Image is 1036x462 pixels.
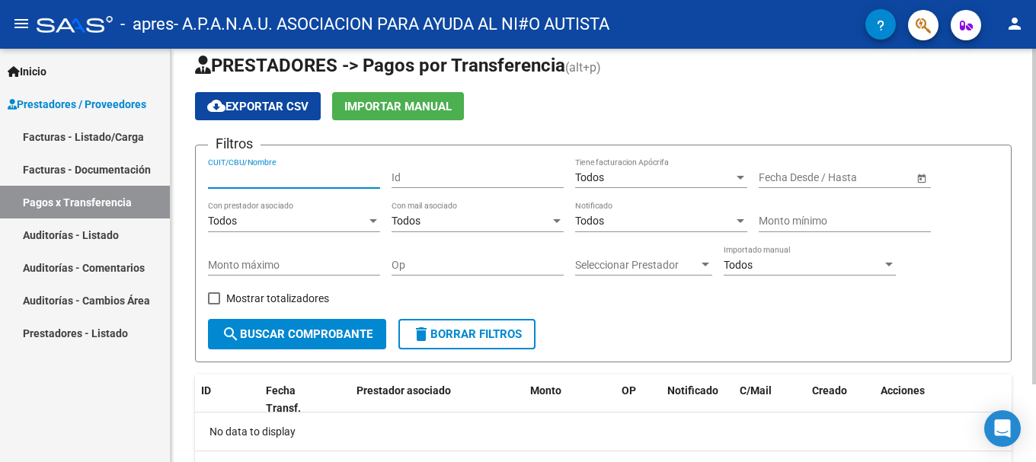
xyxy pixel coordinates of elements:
input: Fecha fin [827,171,902,184]
datatable-header-cell: Creado [806,374,875,425]
button: Open calendar [913,170,929,186]
datatable-header-cell: Fecha Transf. [260,374,328,425]
span: Mostrar totalizadores [226,289,329,307]
span: Inicio [8,63,46,80]
span: - apres [120,8,174,41]
span: Todos [392,215,420,227]
span: Todos [575,215,604,227]
span: Todos [724,259,753,271]
span: (alt+p) [565,60,601,75]
span: PRESTADORES -> Pagos por Transferencia [195,55,565,76]
datatable-header-cell: C/Mail [734,374,806,425]
span: OP [622,384,636,397]
span: Monto [530,384,561,397]
span: Seleccionar Prestador [575,259,699,272]
div: No data to display [195,413,1012,451]
span: Notificado [667,384,718,397]
span: Acciones [881,384,925,397]
button: Buscar Comprobante [208,319,386,349]
span: Todos [208,215,237,227]
datatable-header-cell: Acciones [875,374,1012,425]
span: C/Mail [740,384,772,397]
button: Borrar Filtros [398,319,536,349]
button: Importar Manual [332,92,464,120]
span: - A.P.A.N.A.U. ASOCIACION PARA AYUDA AL NI#O AUTISTA [174,8,609,41]
span: Exportar CSV [207,100,309,113]
span: Prestadores / Proveedores [8,96,146,113]
span: Importar Manual [344,100,452,113]
h3: Filtros [208,133,261,155]
datatable-header-cell: ID [195,374,260,425]
span: Fecha Transf. [266,384,301,414]
span: Borrar Filtros [412,327,522,341]
mat-icon: search [222,325,240,343]
span: ID [201,384,211,397]
span: Buscar Comprobante [222,327,373,341]
datatable-header-cell: OP [616,374,661,425]
span: Creado [812,384,847,397]
mat-icon: menu [12,14,30,33]
datatable-header-cell: Prestador asociado [350,374,524,425]
span: Todos [575,171,604,183]
mat-icon: cloud_download [207,97,225,115]
datatable-header-cell: Monto [524,374,616,425]
mat-icon: delete [412,325,430,343]
span: Prestador asociado [357,384,451,397]
mat-icon: person [1006,14,1024,33]
input: Fecha inicio [759,171,814,184]
datatable-header-cell: Notificado [661,374,734,425]
button: Exportar CSV [195,92,321,120]
div: Open Intercom Messenger [984,410,1021,447]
